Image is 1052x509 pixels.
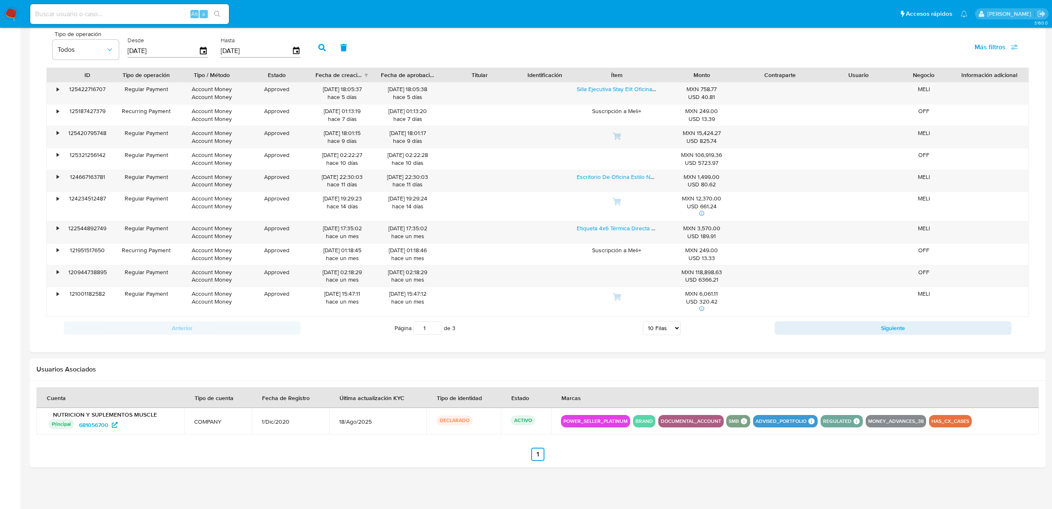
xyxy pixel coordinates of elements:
[30,9,229,19] input: Buscar usuario o caso...
[36,365,1039,374] h2: Usuarios Asociados
[961,10,968,17] a: Notificaciones
[202,10,205,18] span: s
[191,10,198,18] span: Alt
[1034,19,1048,26] span: 3.160.0
[906,10,952,18] span: Accesos rápidos
[209,8,226,20] button: search-icon
[1037,10,1046,18] a: Salir
[987,10,1034,18] p: marianathalie.grajeda@mercadolibre.com.mx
